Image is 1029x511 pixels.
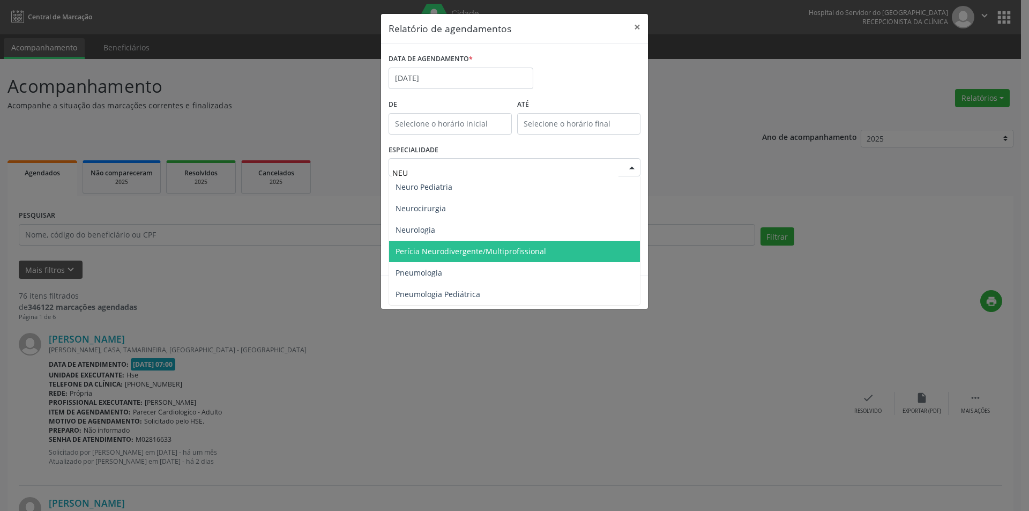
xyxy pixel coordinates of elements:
[392,162,618,183] input: Seleciona uma especialidade
[396,182,452,192] span: Neuro Pediatria
[389,97,512,113] label: De
[396,203,446,213] span: Neurocirurgia
[627,14,648,40] button: Close
[517,97,640,113] label: ATÉ
[389,21,511,35] h5: Relatório de agendamentos
[396,289,480,299] span: Pneumologia Pediátrica
[396,268,442,278] span: Pneumologia
[517,113,640,135] input: Selecione o horário final
[389,51,473,68] label: DATA DE AGENDAMENTO
[389,68,533,89] input: Selecione uma data ou intervalo
[389,142,438,159] label: ESPECIALIDADE
[396,225,435,235] span: Neurologia
[389,113,512,135] input: Selecione o horário inicial
[396,246,546,256] span: Perícia Neurodivergente/Multiprofissional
